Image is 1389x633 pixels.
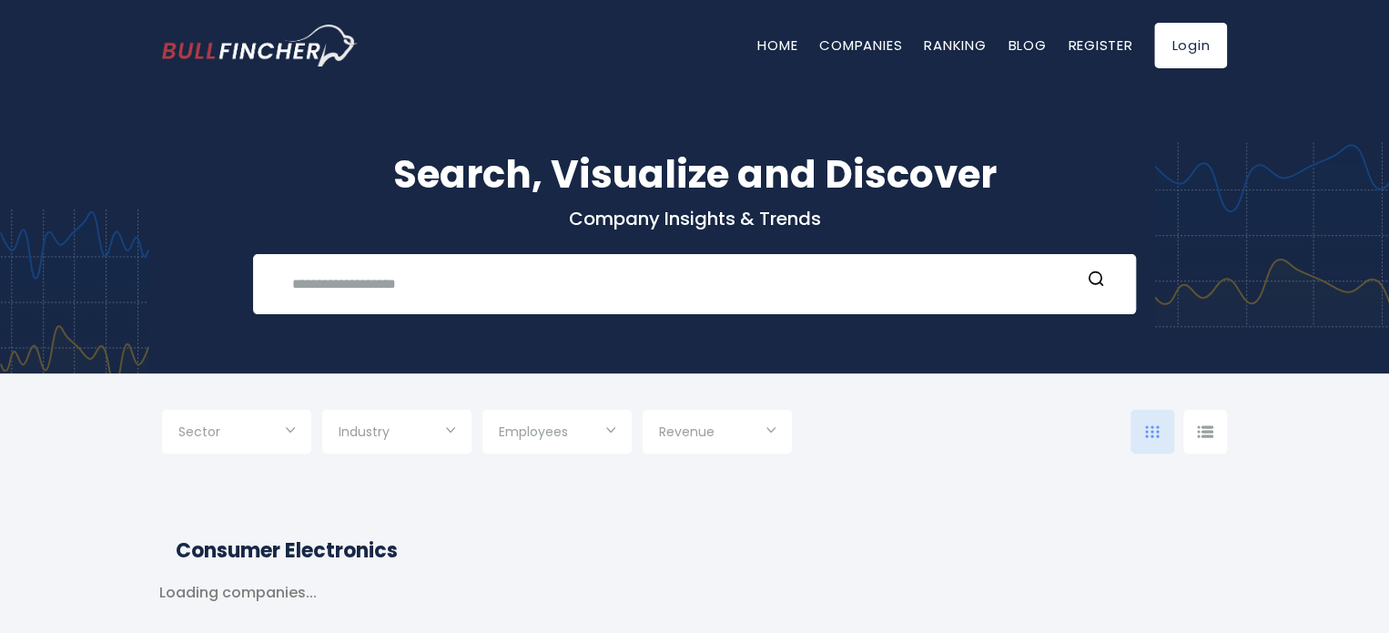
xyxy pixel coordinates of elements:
[659,417,776,450] input: Selection
[757,36,797,55] a: Home
[176,536,1213,566] h2: Consumer Electronics
[1084,270,1108,293] button: Search
[659,424,715,440] span: Revenue
[162,25,358,66] a: Go to homepage
[1145,425,1160,438] img: icon-comp-grid.svg
[339,424,390,440] span: Industry
[162,207,1227,230] p: Company Insights & Trends
[339,417,455,450] input: Selection
[162,146,1227,203] h1: Search, Visualize and Discover
[1154,23,1227,68] a: Login
[178,424,220,440] span: Sector
[162,25,358,66] img: bullfincher logo
[924,36,986,55] a: Ranking
[499,417,615,450] input: Selection
[178,417,295,450] input: Selection
[1008,36,1046,55] a: Blog
[1068,36,1132,55] a: Register
[819,36,902,55] a: Companies
[1197,425,1213,438] img: icon-comp-list-view.svg
[499,424,568,440] span: Employees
